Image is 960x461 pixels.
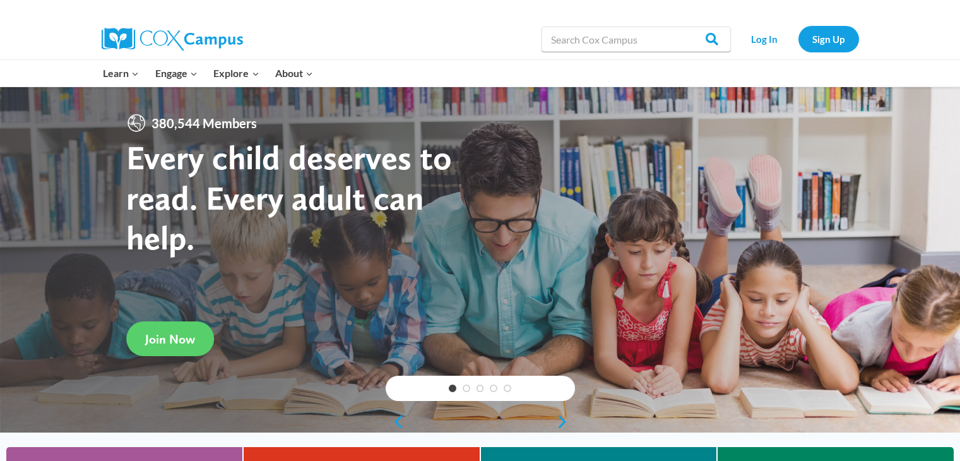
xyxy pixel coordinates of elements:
[103,65,139,81] span: Learn
[275,65,313,81] span: About
[477,385,484,392] a: 3
[542,27,731,52] input: Search Cox Campus
[737,26,792,52] a: Log In
[798,26,859,52] a: Sign Up
[463,385,470,392] a: 2
[737,26,859,52] nav: Secondary Navigation
[146,113,262,133] span: 380,544 Members
[155,65,198,81] span: Engage
[95,60,321,87] nav: Primary Navigation
[126,321,214,356] a: Join Now
[145,332,195,347] span: Join Now
[386,414,405,429] a: previous
[386,409,575,434] div: content slider buttons
[504,385,511,392] a: 5
[126,137,452,258] strong: Every child deserves to read. Every adult can help.
[556,414,575,429] a: next
[490,385,497,392] a: 4
[449,385,456,392] a: 1
[213,65,259,81] span: Explore
[102,28,243,51] img: Cox Campus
